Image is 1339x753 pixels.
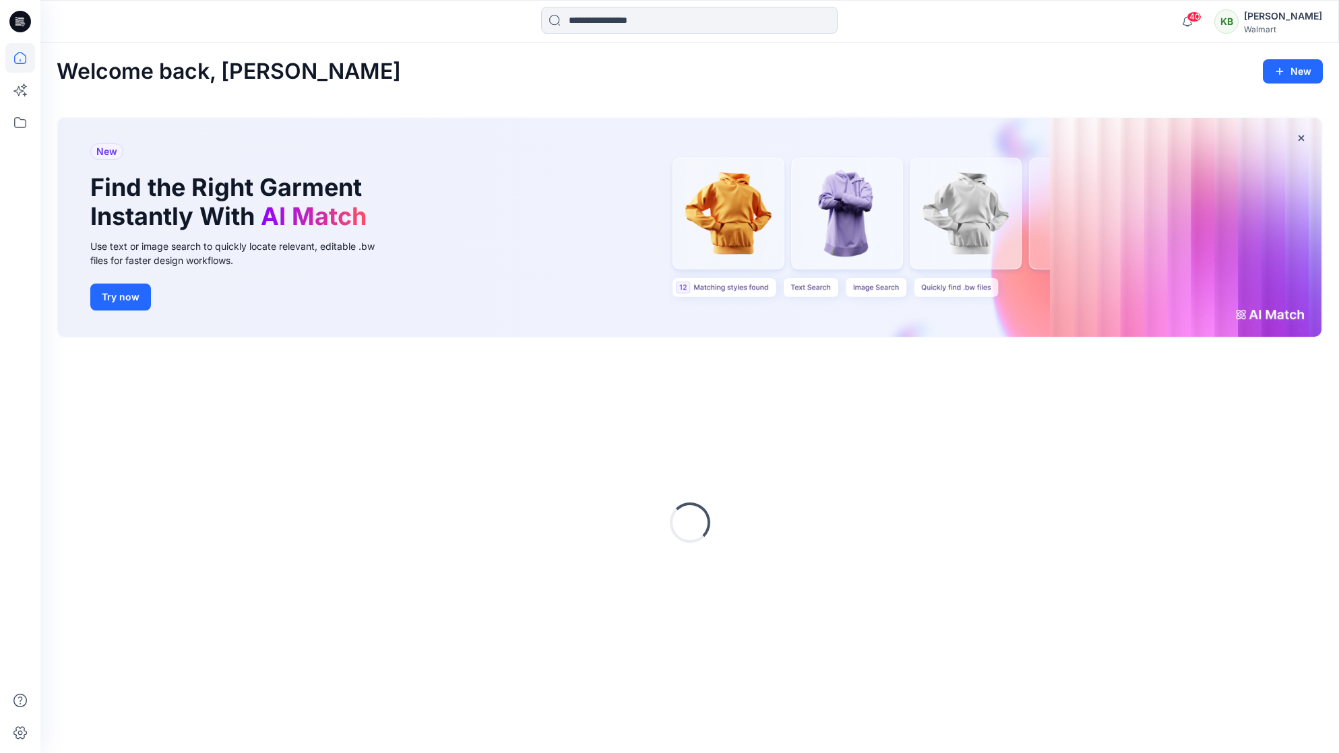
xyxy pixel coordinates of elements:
[90,239,394,267] div: Use text or image search to quickly locate relevant, editable .bw files for faster design workflows.
[90,284,151,310] button: Try now
[90,173,373,231] h1: Find the Right Garment Instantly With
[96,143,117,160] span: New
[1244,24,1322,34] div: Walmart
[1187,11,1202,22] span: 40
[57,59,401,84] h2: Welcome back, [PERSON_NAME]
[1244,8,1322,24] div: [PERSON_NAME]
[261,201,367,231] span: AI Match
[1263,59,1323,84] button: New
[1214,9,1239,34] div: KB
